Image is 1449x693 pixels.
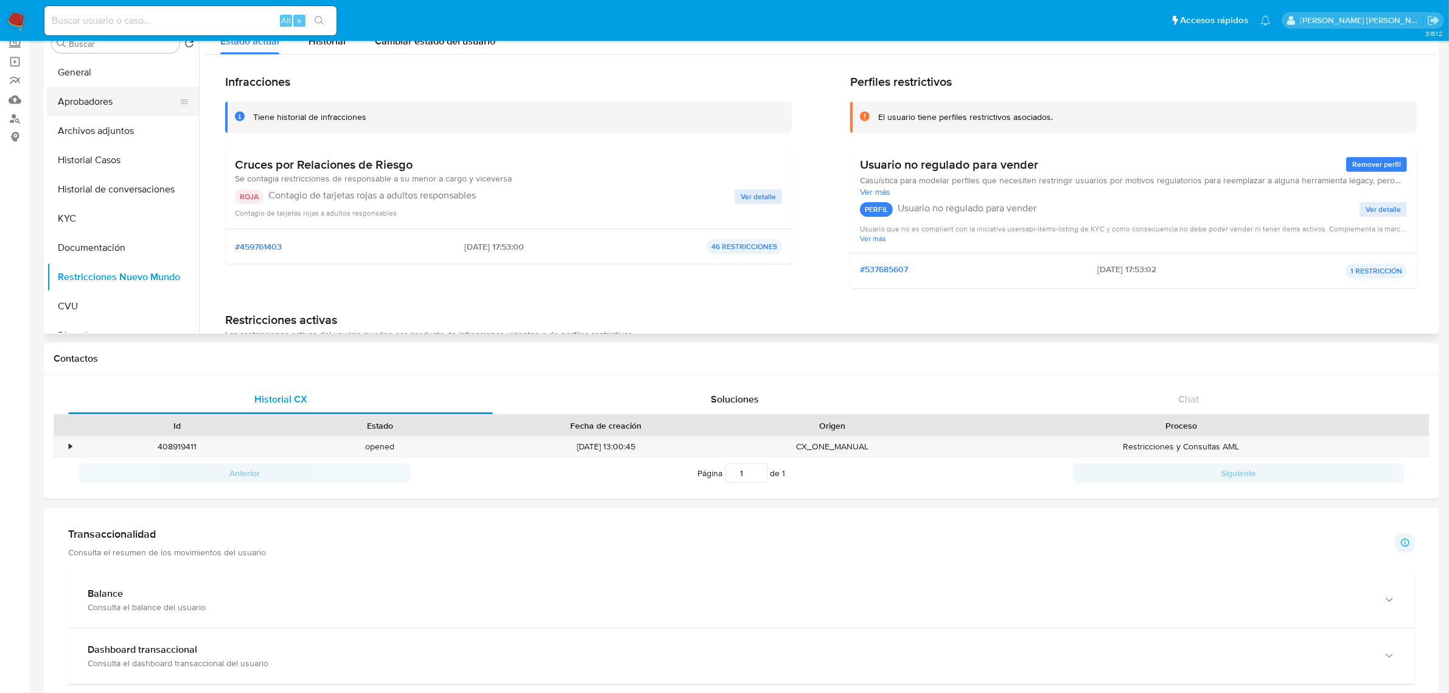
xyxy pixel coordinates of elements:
[47,146,199,175] button: Historial Casos
[47,58,199,87] button: General
[698,463,786,483] span: Página de
[1178,392,1199,406] span: Chat
[1073,463,1404,483] button: Siguiente
[481,437,731,457] div: [DATE] 13:00:45
[69,441,72,452] div: •
[1180,14,1248,27] span: Accesos rápidos
[1425,29,1443,38] span: 3.161.2
[278,437,481,457] div: opened
[298,15,301,26] span: s
[254,392,307,406] span: Historial CX
[47,175,199,204] button: Historial de conversaciones
[47,233,199,262] button: Documentación
[287,420,472,432] div: Estado
[57,38,66,48] button: Buscar
[490,420,722,432] div: Fecha de creación
[47,262,199,292] button: Restricciones Nuevo Mundo
[934,437,1429,457] div: Restricciones y Consultas AML
[75,437,278,457] div: 408919411
[44,13,337,29] input: Buscar usuario o caso...
[47,204,199,233] button: KYC
[711,392,759,406] span: Soluciones
[1301,15,1423,26] p: roxana.vasquez@mercadolibre.com
[79,463,410,483] button: Anterior
[84,420,270,432] div: Id
[1260,15,1271,26] a: Notificaciones
[783,467,786,479] span: 1
[47,292,199,321] button: CVU
[281,15,291,26] span: Alt
[731,437,934,457] div: CX_ONE_MANUAL
[47,116,199,146] button: Archivos adjuntos
[1427,14,1440,27] a: Salir
[47,321,199,350] button: Direcciones
[184,38,194,52] button: Volver al orden por defecto
[54,353,1430,365] h1: Contactos
[47,87,189,116] button: Aprobadores
[307,12,332,29] button: search-icon
[69,38,175,49] input: Buscar
[739,420,925,432] div: Origen
[942,420,1420,432] div: Proceso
